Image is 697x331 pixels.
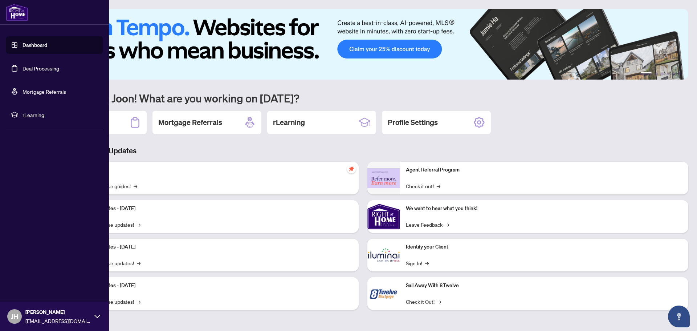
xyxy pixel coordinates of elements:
a: Mortgage Referrals [23,88,66,95]
a: Check it out!→ [406,182,440,190]
button: 4 [667,72,669,75]
a: Check it Out!→ [406,298,441,306]
h2: rLearning [273,117,305,128]
span: rLearning [23,111,98,119]
p: Agent Referral Program [406,166,682,174]
button: 2 [655,72,658,75]
img: We want to hear what you think! [367,200,400,233]
img: Sail Away With 8Twelve [367,277,400,310]
img: logo [6,4,28,21]
img: Identify your Client [367,239,400,271]
a: Dashboard [23,42,47,48]
span: → [137,298,140,306]
img: Slide 0 [38,9,688,80]
button: 5 [672,72,675,75]
span: → [137,259,140,267]
h2: Mortgage Referrals [158,117,222,128]
button: 1 [640,72,652,75]
h3: Brokerage & Industry Updates [38,146,688,156]
span: pushpin [347,165,356,173]
button: 3 [661,72,664,75]
span: → [437,182,440,190]
p: Platform Updates - [DATE] [76,205,353,213]
h1: Welcome back Joon! What are you working on [DATE]? [38,91,688,105]
p: We want to hear what you think! [406,205,682,213]
p: Identify your Client [406,243,682,251]
span: → [437,298,441,306]
h2: Profile Settings [388,117,438,128]
span: → [134,182,137,190]
span: → [445,221,449,229]
p: Platform Updates - [DATE] [76,282,353,290]
a: Leave Feedback→ [406,221,449,229]
p: Platform Updates - [DATE] [76,243,353,251]
span: → [425,259,429,267]
span: [PERSON_NAME] [25,308,91,316]
button: 6 [678,72,681,75]
span: JH [11,311,18,322]
span: → [137,221,140,229]
img: Agent Referral Program [367,168,400,188]
p: Self-Help [76,166,353,174]
span: [EMAIL_ADDRESS][DOMAIN_NAME] [25,317,91,325]
a: Sign In!→ [406,259,429,267]
button: Open asap [668,306,690,327]
a: Deal Processing [23,65,59,72]
p: Sail Away With 8Twelve [406,282,682,290]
